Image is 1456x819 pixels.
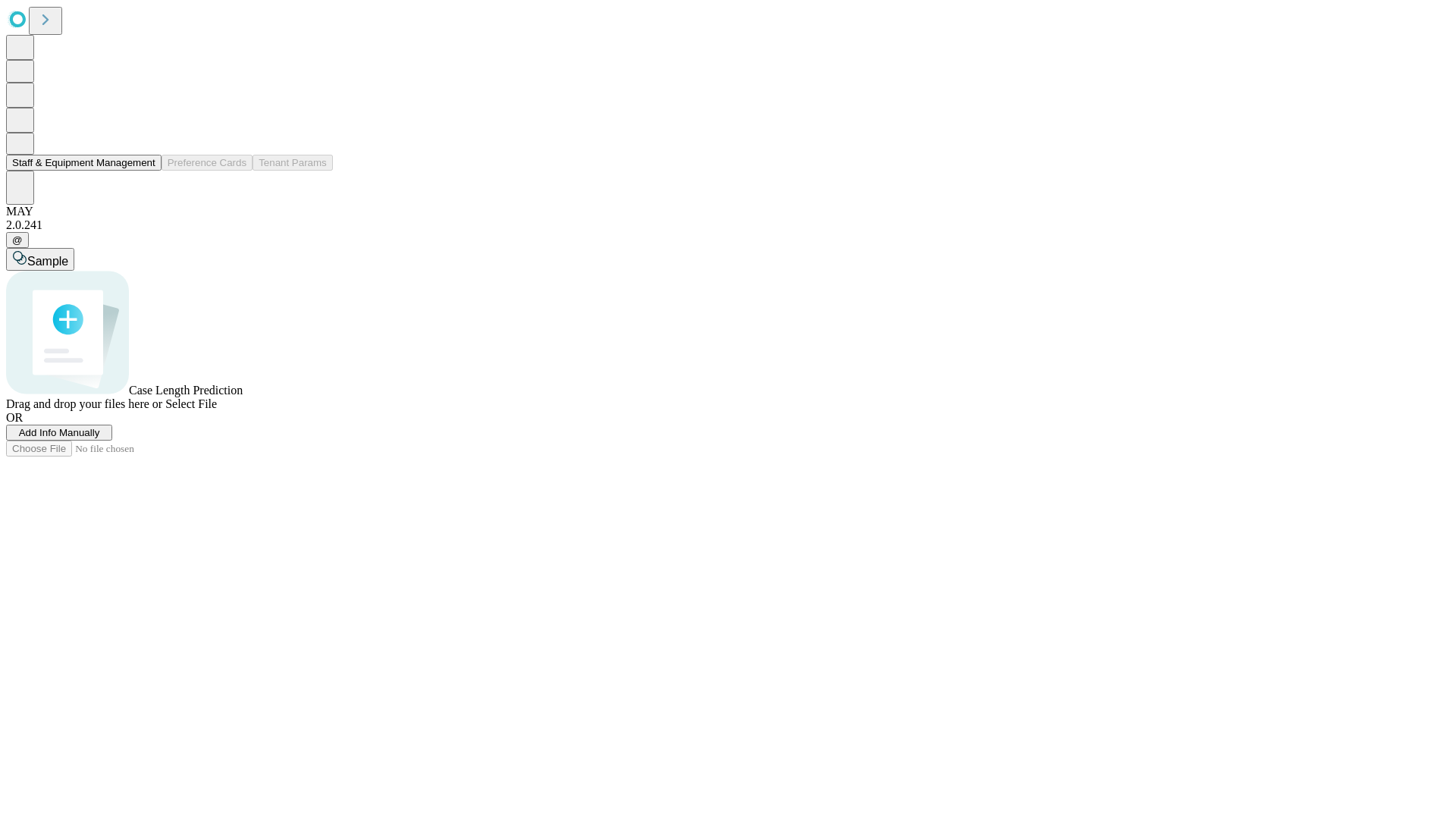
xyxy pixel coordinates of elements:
span: Select File [165,397,217,410]
button: Preference Cards [162,155,253,171]
span: Add Info Manually [19,427,100,438]
button: Tenant Params [253,155,333,171]
button: @ [6,232,29,248]
span: Case Length Prediction [129,384,243,397]
div: MAY [6,205,1450,218]
span: @ [12,234,23,246]
span: OR [6,411,23,424]
span: Drag and drop your files here or [6,397,162,410]
button: Staff & Equipment Management [6,155,162,171]
button: Sample [6,248,74,271]
div: 2.0.241 [6,218,1450,232]
button: Add Info Manually [6,425,112,441]
span: Sample [27,255,68,268]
